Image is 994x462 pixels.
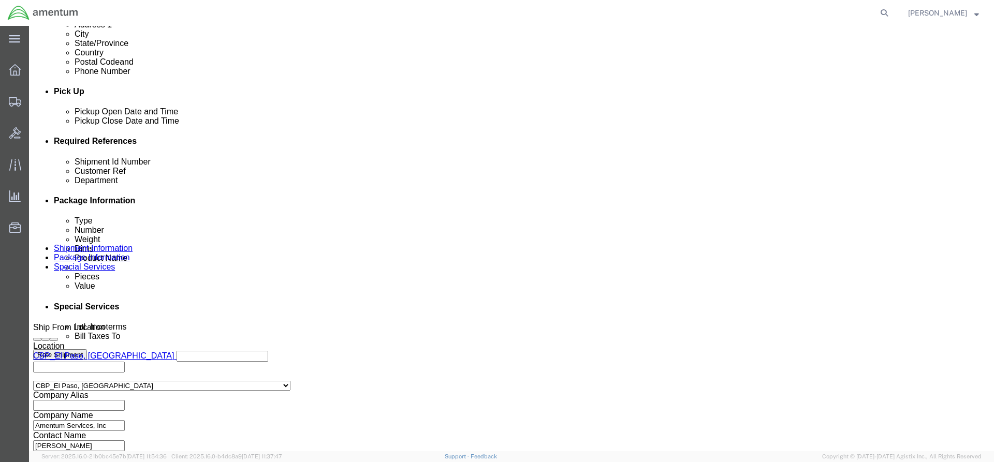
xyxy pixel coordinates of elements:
[471,453,497,459] a: Feedback
[908,7,967,19] span: Daniel King
[445,453,471,459] a: Support
[7,5,79,21] img: logo
[126,453,167,459] span: [DATE] 11:54:36
[242,453,282,459] span: [DATE] 11:37:47
[908,7,980,19] button: [PERSON_NAME]
[822,452,982,461] span: Copyright © [DATE]-[DATE] Agistix Inc., All Rights Reserved
[29,26,994,451] iframe: FS Legacy Container
[171,453,282,459] span: Client: 2025.16.0-b4dc8a9
[41,453,167,459] span: Server: 2025.16.0-21b0bc45e7b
